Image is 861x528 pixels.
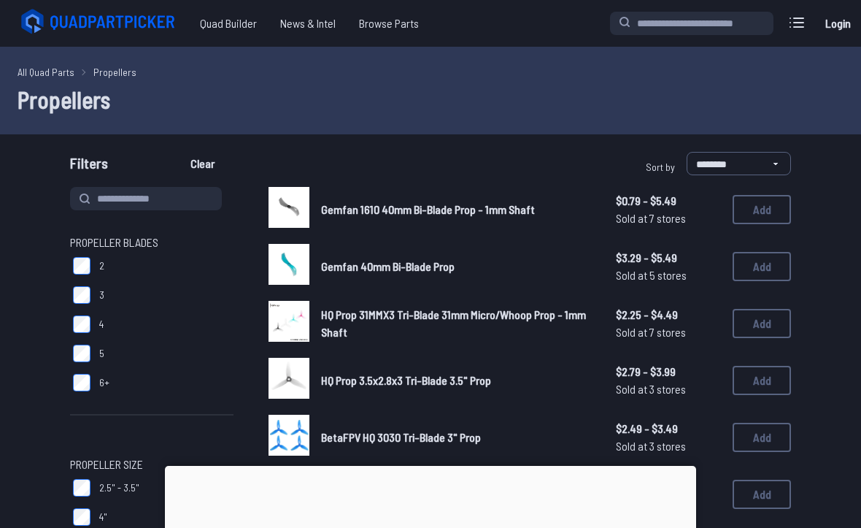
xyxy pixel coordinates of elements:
span: Gemfan 40mm Bi-Blade Prop [321,259,455,273]
button: Add [733,423,791,452]
select: Sort by [687,152,791,175]
a: Gemfan 1610 40mm Bi-Blade Prop - 1mm Shaft [321,201,592,218]
span: Sold at 3 stores [616,437,721,455]
input: 5 [73,345,90,362]
span: 5 [99,346,104,361]
span: Sold at 7 stores [616,210,721,227]
span: 6+ [99,375,109,390]
input: 4 [73,315,90,333]
button: Add [733,366,791,395]
button: Add [733,195,791,224]
span: Sold at 7 stores [616,324,721,341]
a: image [269,301,309,346]
input: 2 [73,257,90,275]
a: All Quad Parts [18,64,74,80]
span: 3 [99,288,104,302]
input: 2.5" - 3.5" [73,479,90,497]
span: Sort by [646,161,675,173]
span: BetaFPV HQ 3030 Tri-Blade 3" Prop [321,430,481,444]
a: Browse Parts [347,9,430,38]
a: HQ Prop 31MMX3 Tri-Blade 31mm Micro/Whoop Prop - 1mm Shaft [321,306,592,341]
span: 2 [99,259,104,273]
span: $2.79 - $3.99 [616,363,721,380]
button: Add [733,309,791,338]
img: image [269,244,309,285]
span: $0.79 - $5.49 [616,192,721,210]
input: 6+ [73,374,90,391]
span: HQ Prop 31MMX3 Tri-Blade 31mm Micro/Whoop Prop - 1mm Shaft [321,307,586,339]
input: 4" [73,508,90,526]
span: Filters [70,152,108,181]
a: image [269,187,309,232]
span: HQ Prop 3.5x2.8x3 Tri-Blade 3.5" Prop [321,373,491,387]
h1: Propellers [18,82,843,117]
a: Quad Builder [188,9,269,38]
span: $2.25 - $4.49 [616,306,721,324]
span: $2.49 - $3.49 [616,420,721,437]
a: Login [820,9,855,38]
button: Add [733,480,791,509]
button: Add [733,252,791,281]
img: image [269,301,309,342]
span: Propeller Size [70,456,143,473]
button: Clear [178,152,227,175]
img: image [269,415,309,456]
a: Propellers [93,64,136,80]
span: Sold at 5 stores [616,267,721,284]
span: $3.29 - $5.49 [616,249,721,267]
span: 4" [99,510,107,524]
span: Gemfan 1610 40mm Bi-Blade Prop - 1mm Shaft [321,202,535,216]
a: image [269,358,309,403]
a: News & Intel [269,9,347,38]
span: Sold at 3 stores [616,380,721,398]
a: image [269,244,309,289]
input: 3 [73,286,90,304]
img: image [269,187,309,228]
span: 2.5" - 3.5" [99,481,139,495]
a: BetaFPV HQ 3030 Tri-Blade 3" Prop [321,429,592,446]
img: image [269,358,309,399]
span: Propeller Blades [70,234,158,251]
a: Gemfan 40mm Bi-Blade Prop [321,258,592,275]
a: image [269,415,309,460]
span: 4 [99,317,104,332]
a: HQ Prop 3.5x2.8x3 Tri-Blade 3.5" Prop [321,372,592,389]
